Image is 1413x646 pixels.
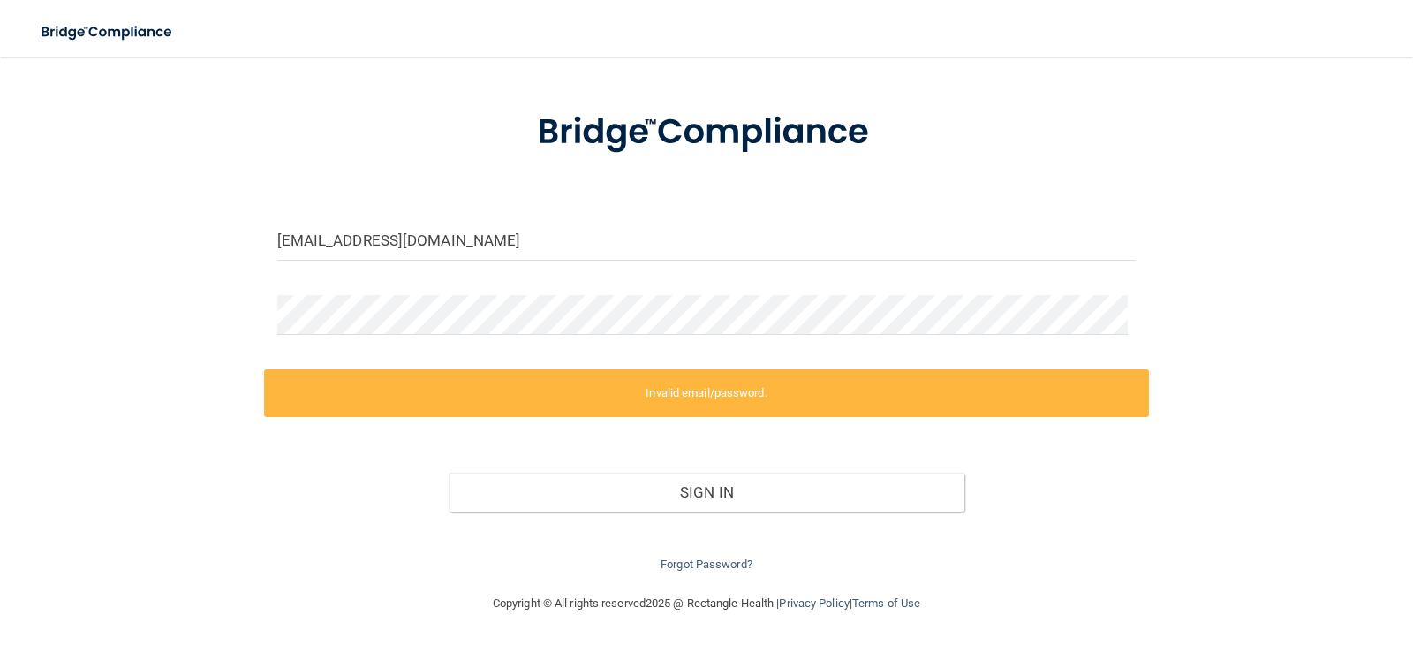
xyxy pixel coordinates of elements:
img: bridge_compliance_login_screen.278c3ca4.svg [26,14,189,50]
iframe: Drift Widget Chat Controller [1107,528,1392,599]
button: Sign In [449,473,964,512]
a: Terms of Use [852,597,920,610]
label: Invalid email/password. [264,369,1150,417]
input: Email [277,221,1137,261]
img: bridge_compliance_login_screen.278c3ca4.svg [501,87,912,179]
div: Copyright © All rights reserved 2025 @ Rectangle Health | | [384,575,1029,632]
a: Forgot Password? [661,558,752,571]
a: Privacy Policy [779,597,849,610]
